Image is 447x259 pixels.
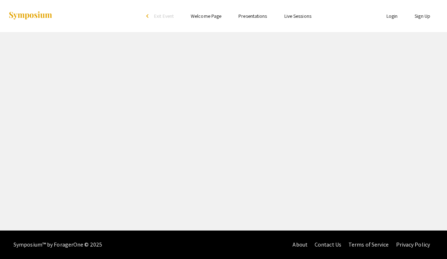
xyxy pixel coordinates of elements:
a: Sign Up [415,13,430,19]
a: About [293,241,307,248]
span: Exit Event [154,13,174,19]
div: arrow_back_ios [146,14,151,18]
a: Live Sessions [284,13,311,19]
div: Symposium™ by ForagerOne © 2025 [14,231,102,259]
a: Login [386,13,398,19]
a: Contact Us [315,241,341,248]
a: Welcome Page [191,13,221,19]
a: Terms of Service [348,241,389,248]
a: Presentations [238,13,267,19]
img: Symposium by ForagerOne [8,11,53,21]
a: Privacy Policy [396,241,430,248]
